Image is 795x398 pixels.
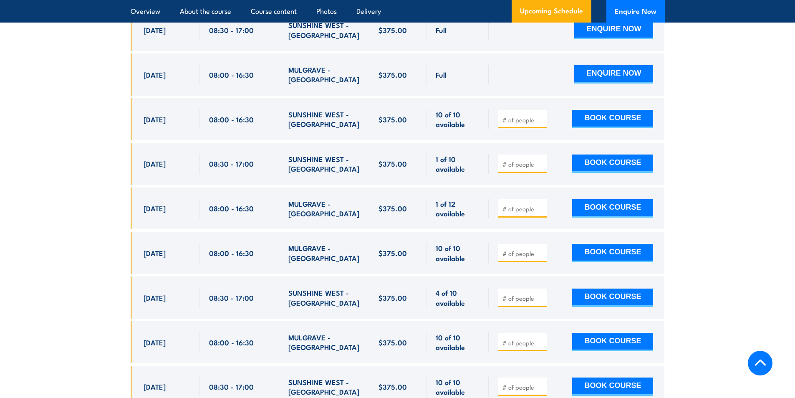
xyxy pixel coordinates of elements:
button: BOOK COURSE [572,289,653,307]
span: SUNSHINE WEST - [GEOGRAPHIC_DATA] [288,288,360,307]
button: BOOK COURSE [572,199,653,218]
span: 08:00 - 16:30 [209,248,254,258]
span: [DATE] [144,203,166,213]
span: 08:00 - 16:30 [209,70,254,79]
span: Full [436,25,447,35]
span: 10 of 10 available [436,243,480,263]
button: BOOK COURSE [572,244,653,262]
span: 10 of 10 available [436,109,480,129]
span: SUNSHINE WEST - [GEOGRAPHIC_DATA] [288,109,360,129]
span: SUNSHINE WEST - [GEOGRAPHIC_DATA] [288,377,360,397]
span: $375.00 [379,159,407,168]
span: [DATE] [144,382,166,391]
span: $375.00 [379,248,407,258]
span: $375.00 [379,25,407,35]
span: 08:30 - 17:00 [209,293,254,302]
span: [DATE] [144,114,166,124]
span: [DATE] [144,25,166,35]
span: $375.00 [379,337,407,347]
span: Full [436,70,447,79]
button: ENQUIRE NOW [574,21,653,39]
span: MULGRAVE - [GEOGRAPHIC_DATA] [288,332,360,352]
span: 08:30 - 17:00 [209,382,254,391]
span: SUNSHINE WEST - [GEOGRAPHIC_DATA] [288,20,360,40]
input: # of people [502,205,544,213]
span: [DATE] [144,248,166,258]
span: [DATE] [144,70,166,79]
span: 08:30 - 17:00 [209,25,254,35]
span: 08:00 - 16:30 [209,203,254,213]
span: [DATE] [144,159,166,168]
button: BOOK COURSE [572,333,653,351]
span: 4 of 10 available [436,288,480,307]
span: 08:00 - 16:30 [209,114,254,124]
input: # of people [502,339,544,347]
span: $375.00 [379,382,407,391]
span: MULGRAVE - [GEOGRAPHIC_DATA] [288,65,360,84]
span: MULGRAVE - [GEOGRAPHIC_DATA] [288,199,360,218]
span: 1 of 10 available [436,154,480,174]
span: $375.00 [379,70,407,79]
span: $375.00 [379,114,407,124]
span: 10 of 10 available [436,332,480,352]
button: BOOK COURSE [572,378,653,396]
input: # of people [502,249,544,258]
span: MULGRAVE - [GEOGRAPHIC_DATA] [288,243,360,263]
span: [DATE] [144,337,166,347]
span: 10 of 10 available [436,377,480,397]
input: # of people [502,294,544,302]
button: BOOK COURSE [572,155,653,173]
input: # of people [502,116,544,124]
span: 08:00 - 16:30 [209,337,254,347]
span: SUNSHINE WEST - [GEOGRAPHIC_DATA] [288,154,360,174]
input: # of people [502,160,544,168]
span: $375.00 [379,203,407,213]
button: BOOK COURSE [572,110,653,128]
span: $375.00 [379,293,407,302]
button: ENQUIRE NOW [574,65,653,84]
input: # of people [502,383,544,391]
span: [DATE] [144,293,166,302]
span: 1 of 12 available [436,199,480,218]
span: 08:30 - 17:00 [209,159,254,168]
